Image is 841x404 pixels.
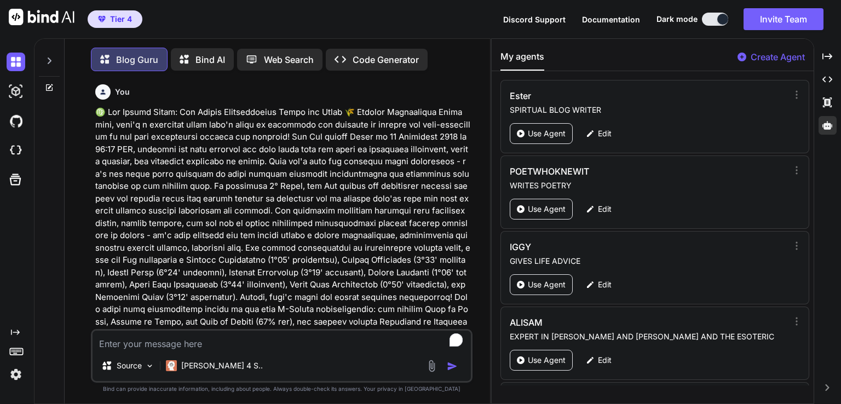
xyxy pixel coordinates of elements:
h3: POETWHOKNEWIT [510,165,704,178]
img: Pick Models [145,361,154,371]
p: Bind AI [195,53,225,66]
textarea: To enrich screen reader interactions, please activate Accessibility in Grammarly extension settings [93,331,471,350]
img: darkChat [7,53,25,71]
img: attachment [425,360,438,372]
p: Blog Guru [116,53,158,66]
img: cloudideIcon [7,141,25,160]
p: Use Agent [528,279,566,290]
button: Discord Support [503,14,566,25]
p: Bind can provide inaccurate information, including about people. Always double-check its answers.... [91,385,473,393]
p: Use Agent [528,128,566,139]
h3: IGGY [510,240,704,253]
h3: ALISAM [510,316,704,329]
span: Discord Support [503,15,566,24]
p: Create Agent [751,50,805,64]
img: Bind AI [9,9,74,25]
p: [PERSON_NAME] 4 S.. [181,360,263,371]
img: premium [98,16,106,22]
p: Code Generator [353,53,419,66]
img: Claude 4 Sonnet [166,360,177,371]
p: Edit [598,204,612,215]
p: GIVES LIFE ADVICE [510,256,787,267]
p: Edit [598,355,612,366]
button: My agents [500,50,544,71]
img: icon [447,361,458,372]
img: darkAi-studio [7,82,25,101]
p: Source [117,360,142,371]
p: Use Agent [528,204,566,215]
p: SPIRTUAL BLOG WRITER [510,105,787,116]
img: settings [7,365,25,384]
p: Web Search [264,53,314,66]
button: premiumTier 4 [88,10,142,28]
img: githubDark [7,112,25,130]
p: EXPERT IN [PERSON_NAME] AND [PERSON_NAME] AND THE ESOTERIC [510,331,787,342]
span: Dark mode [656,14,698,25]
h3: Ester [510,89,704,102]
p: WRITES POETRY [510,180,787,191]
h6: You [115,86,130,97]
p: Use Agent [528,355,566,366]
p: Edit [598,128,612,139]
p: Edit [598,279,612,290]
span: Tier 4 [110,14,132,25]
span: Documentation [582,15,640,24]
button: Documentation [582,14,640,25]
button: Invite Team [744,8,823,30]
